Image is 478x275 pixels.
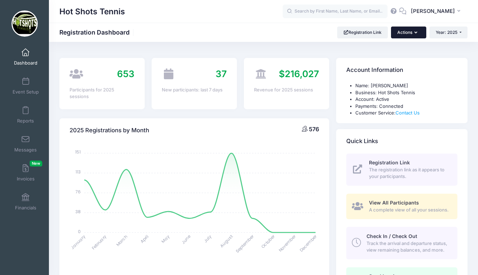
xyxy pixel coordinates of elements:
[30,161,42,166] span: New
[355,103,457,110] li: Payments: Connected
[180,233,192,245] tspan: June
[160,233,171,244] tspan: May
[139,233,150,244] tspan: April
[70,87,135,100] div: Participants for 2025 sessions
[298,233,318,253] tspan: December
[9,161,42,185] a: InvoicesNew
[90,233,108,251] tspan: February
[367,240,449,254] span: Track the arrival and departure status, view remaining balances, and more.
[9,74,42,98] a: Event Setup
[369,166,449,180] span: The registration link as it appears to your participants.
[75,169,81,175] tspan: 113
[279,68,319,79] span: $216,027
[14,60,37,66] span: Dashboard
[78,228,81,234] tspan: 0
[391,27,426,38] button: Actions
[9,189,42,214] a: Financials
[75,189,81,195] tspan: 76
[355,110,457,117] li: Customer Service:
[70,233,87,251] tspan: January
[369,159,410,165] span: Registration Link
[346,194,457,219] a: View All Participants A complete view of all your sessions.
[13,89,39,95] span: Event Setup
[429,27,468,38] button: Year: 2025
[17,118,34,124] span: Reports
[406,3,468,20] button: [PERSON_NAME]
[219,233,234,248] tspan: August
[367,233,417,239] span: Check In / Check Out
[9,103,42,127] a: Reports
[162,87,227,94] div: New participants: last 7 days
[59,3,125,20] h1: Hot Shots Tennis
[117,68,135,79] span: 653
[260,233,276,250] tspan: October
[15,205,36,211] span: Financials
[254,87,319,94] div: Revenue for 2025 sessions
[369,207,449,214] span: A complete view of all your sessions.
[70,120,149,140] h4: 2025 Registrations by Month
[346,154,457,186] a: Registration Link The registration link as it appears to your participants.
[12,10,38,37] img: Hot Shots Tennis
[337,27,388,38] a: Registration Link
[59,29,136,36] h1: Registration Dashboard
[115,233,129,247] tspan: March
[396,110,420,116] a: Contact Us
[411,7,455,15] span: [PERSON_NAME]
[14,147,37,153] span: Messages
[346,227,457,259] a: Check In / Check Out Track the arrival and departure status, view remaining balances, and more.
[17,176,35,182] span: Invoices
[355,89,457,96] li: Business: Hot Shots Tennis
[355,96,457,103] li: Account: Active
[9,132,42,156] a: Messages
[203,233,213,244] tspan: July
[9,45,42,69] a: Dashboard
[436,30,457,35] span: Year: 2025
[216,68,227,79] span: 37
[75,149,81,155] tspan: 151
[369,200,419,206] span: View All Participants
[346,131,378,151] h4: Quick Links
[75,208,81,214] tspan: 38
[309,126,319,133] span: 576
[355,82,457,89] li: Name: [PERSON_NAME]
[234,233,255,254] tspan: September
[346,60,403,80] h4: Account Information
[277,233,297,253] tspan: November
[283,5,388,18] input: Search by First Name, Last Name, or Email...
